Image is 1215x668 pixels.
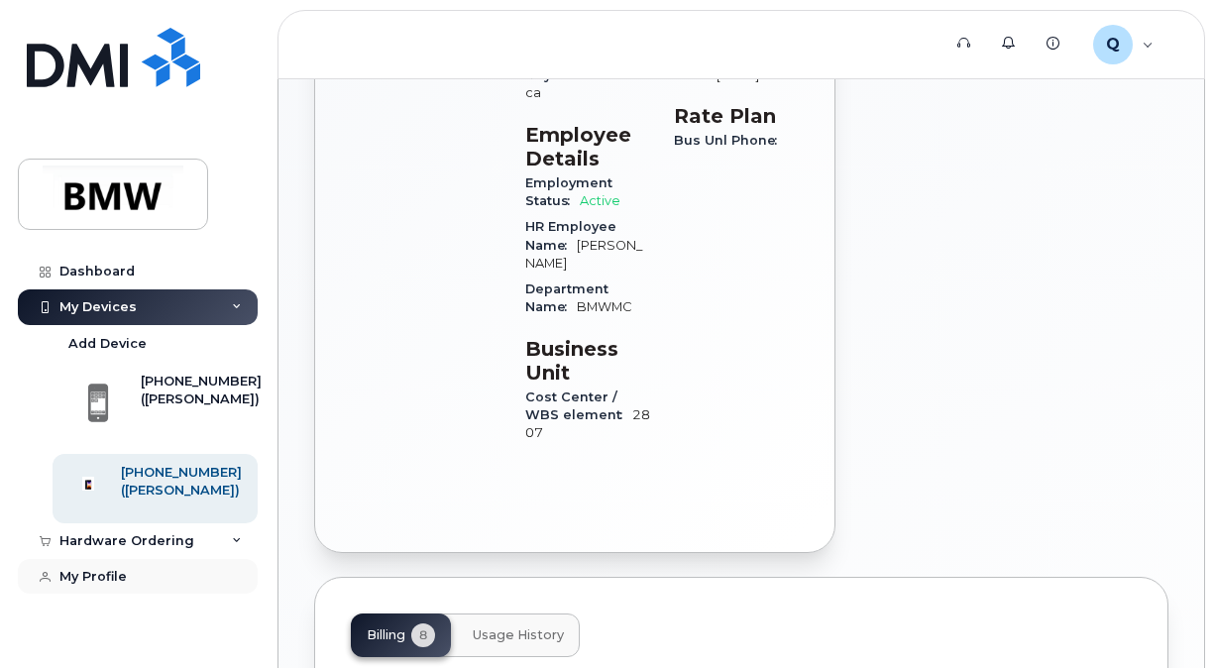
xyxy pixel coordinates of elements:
[525,123,650,170] h3: Employee Details
[674,104,799,128] h3: Rate Plan
[525,281,608,314] span: Department Name
[525,337,650,385] h3: Business Unit
[1079,25,1167,64] div: QTD2518
[577,299,632,314] span: BMWMC
[580,193,620,208] span: Active
[525,219,616,252] span: HR Employee Name
[473,627,564,643] span: Usage History
[1106,33,1120,56] span: Q
[525,390,632,422] span: Cost Center / WBS element
[525,238,642,271] span: [PERSON_NAME]
[525,175,612,208] span: Employment Status
[674,133,787,148] span: Bus Unl Phone
[1129,582,1200,653] iframe: Messenger Launcher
